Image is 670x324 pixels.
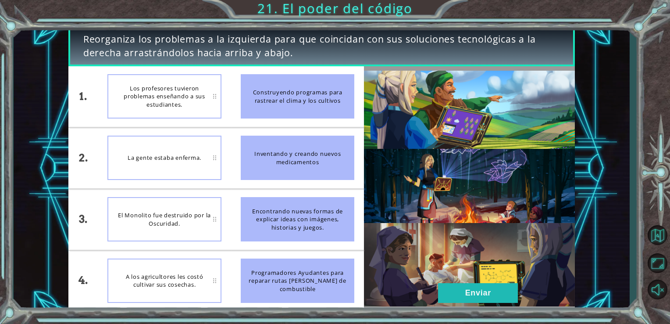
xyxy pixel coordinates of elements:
[107,197,221,241] div: El Monolito fue destruido por la Oscuridad.
[241,259,355,303] div: Programadores Ayudantes para reparar rutas [PERSON_NAME] de combustible
[107,74,221,119] div: Los profesores tuvieron problemas enseñando a sus estudiantes.
[645,277,670,301] button: Activar sonido.
[645,251,670,275] button: Maximizar Navegador
[68,66,98,127] div: 1.
[83,32,560,59] span: Reorganiza los problemas a la izquierda para que coincidan con sus soluciones tecnológicas a la d...
[364,71,575,306] img: Interactive Art
[107,136,221,180] div: La gente estaba enferma.
[107,259,221,303] div: A los agricultores les costó cultivar sus cosechas.
[438,283,518,303] button: Enviar
[645,221,670,250] a: Volver al Mapa
[68,128,98,188] div: 2.
[241,197,355,241] div: Encontrando nuevas formas de explicar ideas con imágenes, historias y juegos.
[241,136,355,180] div: Inventando y creando nuevos medicamentos
[68,189,98,250] div: 3.
[241,74,355,119] div: Construyendo programas para rastrear el clima y los cultivos
[68,251,98,311] div: 4.
[645,222,670,248] button: Volver al Mapa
